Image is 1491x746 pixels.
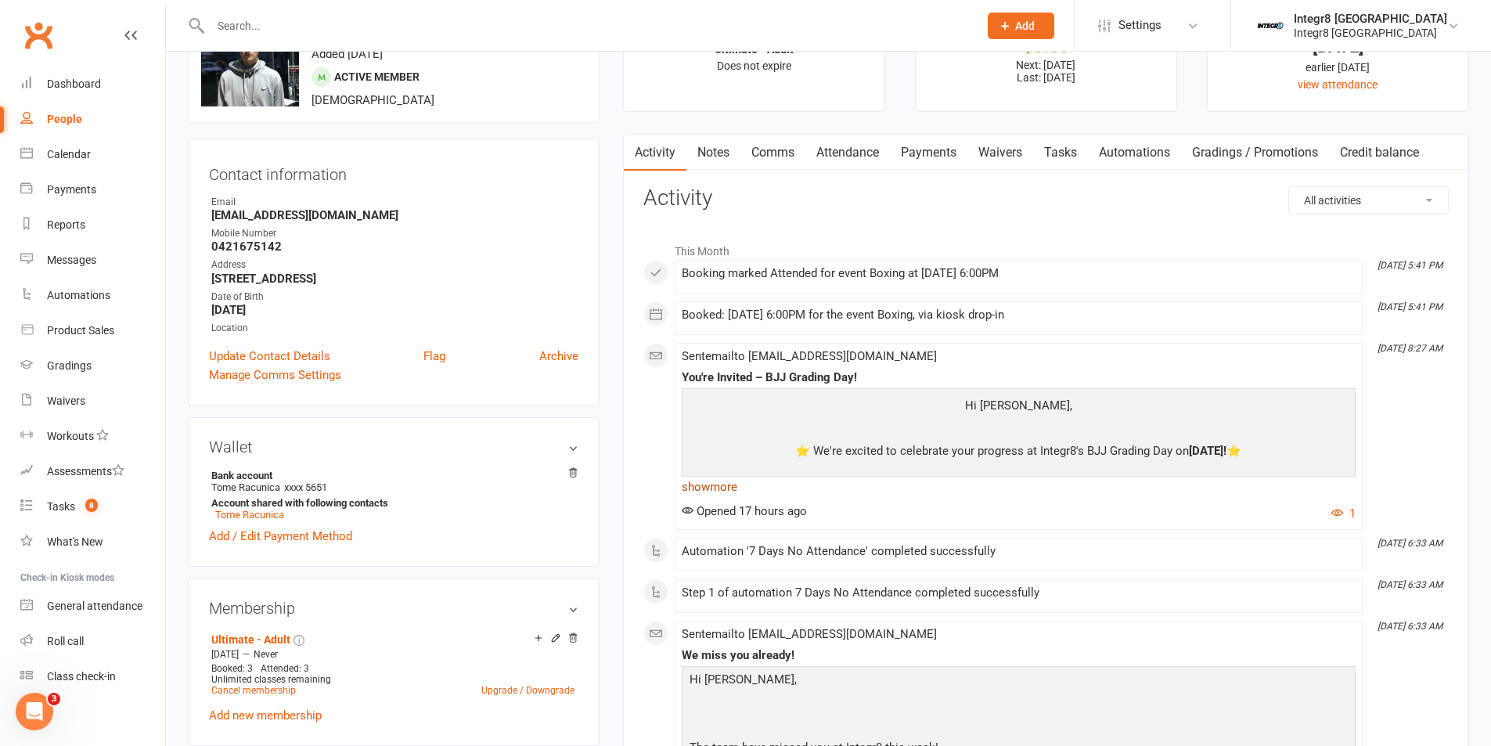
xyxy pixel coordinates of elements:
i: [DATE] 8:27 AM [1378,343,1442,354]
strong: [DATE] [211,303,578,317]
time: Added [DATE] [312,47,383,61]
span: Attended: 3 [261,663,309,674]
div: People [47,113,82,125]
div: Payments [47,183,96,196]
a: Comms [740,135,805,171]
div: earlier [DATE] [1222,59,1454,76]
a: Automations [1088,135,1181,171]
span: Settings [1118,8,1161,43]
a: General attendance kiosk mode [20,589,165,624]
a: Update Contact Details [209,347,330,366]
div: General attendance [47,600,142,612]
div: Workouts [47,430,94,442]
i: [DATE] 6:33 AM [1378,538,1442,549]
a: Dashboard [20,67,165,102]
div: [DATE] [1222,38,1454,55]
a: Messages [20,243,165,278]
a: Gradings / Promotions [1181,135,1329,171]
a: Tasks 8 [20,489,165,524]
div: Product Sales [47,324,114,337]
div: Integr8 [GEOGRAPHIC_DATA] [1294,26,1447,40]
span: Booked: 3 [211,663,253,674]
a: Flag [423,347,445,366]
div: Booked: [DATE] 6:00PM for the event Boxing, via kiosk drop-in [682,308,1356,322]
div: Booking marked Attended for event Boxing at [DATE] 6:00PM [682,267,1356,280]
span: Sent email to [EMAIL_ADDRESS][DOMAIN_NAME] [682,349,937,363]
a: Waivers [20,384,165,419]
a: People [20,102,165,137]
i: [DATE] 5:41 PM [1378,260,1442,271]
h3: Wallet [209,438,578,456]
a: Waivers [967,135,1033,171]
a: Roll call [20,624,165,659]
button: 1 [1331,504,1356,523]
img: image1756713440.png [201,9,299,106]
div: You're Invited – BJJ Grading Day! [682,371,1356,384]
a: Upgrade / Downgrade [481,685,574,696]
span: [DEMOGRAPHIC_DATA] [312,93,434,107]
a: Archive [539,347,578,366]
a: Reports [20,207,165,243]
span: Active member [334,70,420,83]
span: Sent email to [EMAIL_ADDRESS][DOMAIN_NAME] [682,627,937,641]
a: Workouts [20,419,165,454]
a: Credit balance [1329,135,1430,171]
p: Hi [PERSON_NAME], [686,670,1352,693]
div: Integr8 [GEOGRAPHIC_DATA] [1294,12,1447,26]
a: Tome Racunica [215,509,284,521]
a: Add new membership [209,708,322,723]
strong: 0421675142 [211,240,578,254]
div: Roll call [47,635,84,647]
h3: Contact information [209,160,578,183]
li: Tome Racunica [209,467,578,523]
strong: Account shared with following contacts [211,497,571,509]
span: 8 [85,499,98,512]
i: [DATE] 5:41 PM [1378,301,1442,312]
div: Date of Birth [211,290,578,305]
a: show more [682,476,1356,498]
strong: [STREET_ADDRESS] [211,272,578,286]
span: 3 [48,693,60,705]
a: Automations [20,278,165,313]
div: $0.00 [930,38,1162,55]
span: Never [254,649,278,660]
a: Ultimate - Adult [211,633,290,646]
li: This Month [643,235,1449,260]
a: Activity [624,135,686,171]
span: [DATE]! [1189,444,1226,458]
a: Tasks [1033,135,1088,171]
div: Automation '7 Days No Attendance' completed successfully [682,545,1356,558]
div: Step 1 of automation 7 Days No Attendance completed successfully [682,586,1356,600]
a: Calendar [20,137,165,172]
a: Payments [890,135,967,171]
div: Email [211,195,578,210]
a: Assessments [20,454,165,489]
div: Automations [47,289,110,301]
div: Location [211,321,578,336]
h3: Activity [643,186,1449,211]
a: view attendance [1298,78,1378,91]
span: Unlimited classes remaining [211,674,331,685]
div: Class check-in [47,670,116,683]
div: Waivers [47,395,85,407]
div: Gradings [47,359,92,372]
div: Address [211,258,578,272]
input: Search... [206,15,967,37]
span: xxxx 5651 [284,481,327,493]
i: [DATE] 6:33 AM [1378,621,1442,632]
div: Tasks [47,500,75,513]
a: Manage Comms Settings [209,366,341,384]
div: Assessments [47,465,124,478]
strong: Bank account [211,470,571,481]
p: Hi [PERSON_NAME], [686,396,1352,419]
span: Add [1015,20,1035,32]
div: Reports [47,218,85,231]
div: Mobile Number [211,226,578,241]
a: Add / Edit Payment Method [209,527,352,546]
span: Opened 17 hours ago [682,504,807,518]
div: — [207,648,578,661]
div: Dashboard [47,77,101,90]
a: Cancel membership [211,685,296,696]
span: Does not expire [717,59,791,72]
a: Attendance [805,135,890,171]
